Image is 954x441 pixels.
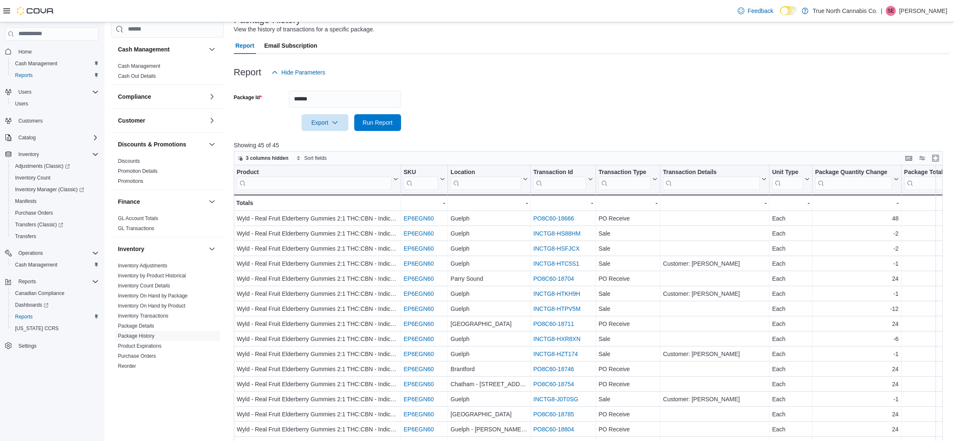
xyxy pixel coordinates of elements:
div: Guelph [450,213,528,223]
button: Users [15,87,35,97]
span: Cash Out Details [118,73,156,79]
button: Location [450,168,528,190]
a: Product Expirations [118,343,161,349]
span: GL Transactions [118,225,154,232]
div: Sale [598,228,657,238]
div: Cash Management [111,61,224,85]
a: Reports [12,312,36,322]
a: INCTG8-HTC5S1 [533,260,579,267]
a: Transfers [12,231,39,241]
div: - [772,198,810,208]
h3: Discounts & Promotions [118,140,186,149]
button: Export [302,114,348,131]
span: Transfers (Classic) [15,221,63,228]
button: Reports [15,277,39,287]
div: -2 [815,228,899,238]
span: Dashboards [15,302,49,308]
button: Catalog [15,133,39,143]
a: EP6EGN60 [404,351,434,357]
div: Each [772,319,810,329]
a: Cash Management [12,260,61,270]
span: Reports [18,278,36,285]
div: Inventory [111,261,224,385]
span: Inventory [15,149,99,159]
a: EP6EGN60 [404,381,434,387]
a: EP6EGN60 [404,215,434,222]
span: Catalog [15,133,99,143]
span: Promotions [118,178,143,185]
div: Totals [236,198,398,208]
a: Inventory Adjustments [118,263,167,269]
span: Run Report [363,118,393,127]
button: Inventory Count [8,172,102,184]
div: - [450,198,528,208]
div: 24 [904,334,954,344]
a: Reports [12,70,36,80]
div: -1 [815,289,899,299]
div: Each [772,274,810,284]
span: Inventory Transactions [118,313,169,319]
button: Keyboard shortcuts [904,153,914,163]
button: Users [2,86,102,98]
span: Report [235,37,254,54]
div: SKU [404,168,438,176]
button: Unit Type [772,168,810,190]
div: Transaction Details [663,168,760,190]
div: Each [772,244,810,254]
div: Location [450,168,521,176]
a: EP6EGN60 [404,290,434,297]
button: Run Report [354,114,401,131]
nav: Complex example [5,42,99,374]
div: 46 [904,228,954,238]
button: Customer [207,115,217,126]
div: Each [772,259,810,269]
div: - [533,198,593,208]
div: Sale [598,304,657,314]
a: INCTG8-HXR8XN [533,336,581,342]
button: Sort fields [293,153,330,163]
span: Transfers [15,233,36,240]
button: Customer [118,116,205,125]
h3: Report [234,67,261,77]
div: Unit Type [772,168,803,190]
span: Reports [12,312,99,322]
a: Canadian Compliance [12,288,68,298]
a: Package History [118,333,154,339]
button: SKU [404,168,445,190]
div: Guelph [450,228,528,238]
button: Home [2,46,102,58]
div: Package Quantity Change [815,168,892,176]
a: Package Details [118,323,154,329]
h3: Compliance [118,92,151,101]
button: Catalog [2,132,102,144]
a: [US_STATE] CCRS [12,323,62,333]
a: PO8C60-18704 [533,275,574,282]
div: Transaction Id URL [533,168,586,190]
button: Manifests [8,195,102,207]
a: EP6EGN60 [404,411,434,418]
span: Reports [15,313,33,320]
div: -6 [815,334,899,344]
span: Export [307,114,343,131]
button: Operations [2,247,102,259]
span: 3 columns hidden [246,155,289,162]
div: 24 [815,274,899,284]
h3: Cash Management [118,45,170,54]
div: Guelph [450,259,528,269]
a: Cash Management [12,59,61,69]
div: Sale [598,259,657,269]
div: - [598,198,657,208]
button: Transfers [8,231,102,242]
span: Hide Parameters [281,68,325,77]
div: 30 [904,304,954,314]
a: Settings [15,341,40,351]
span: Adjustments (Classic) [12,161,99,171]
button: Canadian Compliance [8,287,102,299]
a: INCTG8-HS88HM [533,230,581,237]
span: Cash Management [15,262,57,268]
label: Package Id [234,94,262,101]
span: Inventory Adjustments [118,262,167,269]
div: Product [237,168,391,176]
button: Finance [207,197,217,207]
